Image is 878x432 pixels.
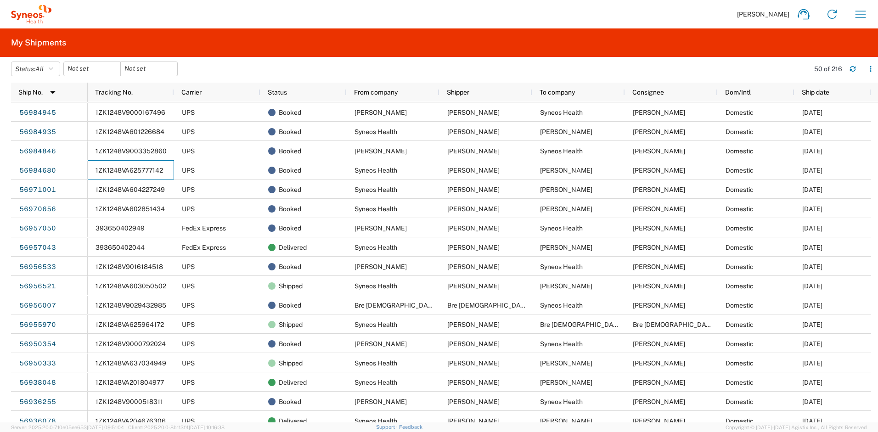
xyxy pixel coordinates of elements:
[802,167,822,174] span: 09/30/2025
[802,340,822,348] span: 09/29/2025
[128,425,225,430] span: Client: 2025.20.0-8b113f4
[19,144,56,159] a: 56984846
[189,425,225,430] span: [DATE] 10:16:38
[802,359,822,367] span: 09/29/2025
[182,359,195,367] span: UPS
[447,205,500,213] span: Ayman Abboud
[45,85,60,100] img: arrow-dropdown.svg
[726,147,754,155] span: Domestic
[11,425,124,430] span: Server: 2025.20.0-710e05ee653
[19,318,56,332] a: 56955970
[355,167,397,174] span: Syneos Health
[802,321,822,328] span: 09/26/2025
[355,224,407,232] span: Kaitlin Gillette
[540,147,583,155] span: Syneos Health
[268,89,287,96] span: Status
[633,205,685,213] span: Sohaib Ahmed
[633,263,685,270] span: Ayman Abboud
[447,244,500,251] span: Ayman Abboud
[726,417,754,425] span: Domestic
[726,167,754,174] span: Domestic
[447,321,500,328] span: Ayman Abboud
[279,334,301,353] span: Booked
[355,205,397,213] span: Syneos Health
[96,109,165,116] span: 1ZK1248V9000167496
[726,263,754,270] span: Domestic
[279,296,301,315] span: Booked
[19,337,56,352] a: 56950354
[725,89,751,96] span: Dom/Intl
[279,276,303,296] span: Shipped
[802,379,822,386] span: 09/25/2025
[726,398,754,405] span: Domestic
[726,340,754,348] span: Domestic
[95,89,133,96] span: Tracking No.
[633,282,685,290] span: Kaeleigh Hogan
[540,205,592,213] span: Sohaib Ahmed
[279,122,301,141] span: Booked
[540,186,592,193] span: Nicholas Roma
[279,353,303,373] span: Shipped
[96,359,166,367] span: 1ZK1248VA637034949
[279,315,303,334] span: Shipped
[814,65,842,73] div: 50 of 216
[447,167,500,174] span: Ayman Abboud
[540,359,592,367] span: Alexis Hammond
[19,183,56,197] a: 56971001
[355,147,407,155] span: Amy Medina
[87,425,124,430] span: [DATE] 09:51:04
[540,321,623,328] span: Bre Christian
[19,260,56,275] a: 56956533
[182,302,195,309] span: UPS
[802,186,822,193] span: 09/30/2025
[802,263,822,270] span: 09/29/2025
[726,321,754,328] span: Domestic
[726,244,754,251] span: Domestic
[540,109,583,116] span: Syneos Health
[447,398,500,405] span: Jasmin Wong
[279,199,301,219] span: Booked
[182,186,195,193] span: UPS
[355,359,397,367] span: Syneos Health
[540,379,592,386] span: Varsha M
[96,302,166,309] span: 1ZK1248V9029432985
[633,147,685,155] span: Ayman Abboud
[447,379,500,386] span: Ayman Abboud
[355,379,397,386] span: Syneos Health
[802,282,822,290] span: 09/29/2025
[279,161,301,180] span: Booked
[279,238,307,257] span: Delivered
[633,302,685,309] span: Ayman Abboud
[399,424,422,430] a: Feedback
[182,167,195,174] span: UPS
[447,302,530,309] span: Bre Christian
[726,128,754,135] span: Domestic
[376,424,399,430] a: Support
[633,186,685,193] span: Nicholas Roma
[96,186,165,193] span: 1ZK1248VA604227249
[182,205,195,213] span: UPS
[726,379,754,386] span: Domestic
[726,224,754,232] span: Domestic
[19,395,56,410] a: 56936255
[802,398,822,405] span: 09/25/2025
[633,379,685,386] span: Varsha M
[96,263,163,270] span: 1ZK1248V9016184518
[96,379,164,386] span: 1ZK1248VA201804977
[355,417,397,425] span: Syneos Health
[96,321,164,328] span: 1ZK1248VA625964172
[540,302,583,309] span: Syneos Health
[726,282,754,290] span: Domestic
[632,89,664,96] span: Consignee
[96,224,145,232] span: 393650402949
[279,180,301,199] span: Booked
[355,321,397,328] span: Syneos Health
[18,89,43,96] span: Ship No.
[540,244,592,251] span: Kaitlin Gillette
[633,321,715,328] span: Bre Christian
[802,224,822,232] span: 09/26/2025
[279,411,307,431] span: Delivered
[11,37,66,48] h2: My Shipments
[540,89,575,96] span: To company
[726,109,754,116] span: Domestic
